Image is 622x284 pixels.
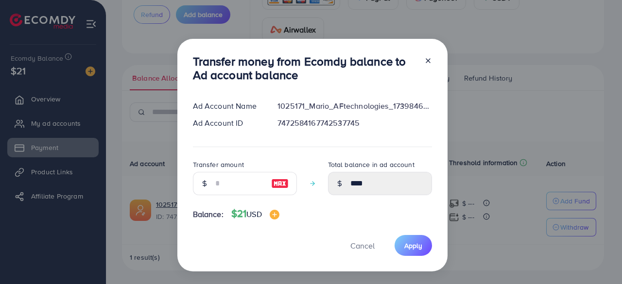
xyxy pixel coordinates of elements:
[350,240,375,251] span: Cancel
[395,235,432,256] button: Apply
[271,178,289,189] img: image
[193,209,224,220] span: Balance:
[270,210,279,219] img: image
[581,240,615,277] iframe: Chat
[246,209,261,219] span: USD
[338,235,387,256] button: Cancel
[185,117,270,129] div: Ad Account ID
[193,160,244,169] label: Transfer amount
[270,117,439,129] div: 7472584167742537745
[270,100,439,112] div: 1025171_Mario_AFtechnologies_1739846587682
[231,208,279,220] h4: $21
[404,241,422,251] span: Apply
[328,160,415,169] label: Total balance in ad account
[193,54,416,83] h3: Transfer money from Ecomdy balance to Ad account balance
[185,100,270,112] div: Ad Account Name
